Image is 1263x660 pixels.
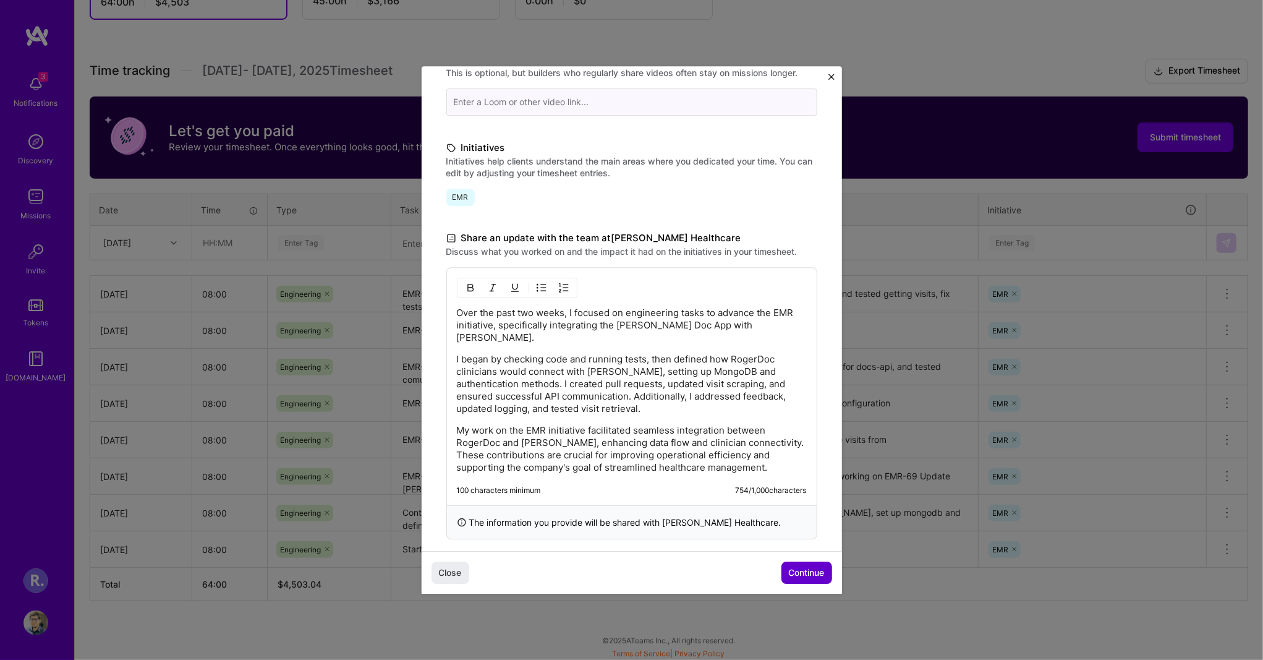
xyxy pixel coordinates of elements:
[446,67,817,79] label: This is optional, but builders who regularly share videos often stay on missions longer.
[446,140,817,155] label: Initiatives
[457,486,541,495] div: 100 characters minimum
[457,424,807,474] p: My work on the EMR initiative facilitated seamless integration between RogerDoc and [PERSON_NAME]...
[446,88,817,116] input: Enter a Loom or other video link...
[446,155,817,179] label: Initiatives help clients understand the main areas where you dedicated your time. You can edit by...
[789,567,825,579] span: Continue
[446,505,817,539] div: The information you provide will be shared with [PERSON_NAME] Healthcare .
[446,140,456,155] i: icon TagBlack
[446,246,817,257] label: Discuss what you worked on and the impact it had on the initiatives in your timesheet.
[781,562,832,584] button: Continue
[537,283,546,293] img: UL
[488,283,498,293] img: Italic
[446,231,817,246] label: Share an update with the team at [PERSON_NAME] Healthcare
[432,562,469,584] button: Close
[828,74,835,87] button: Close
[457,353,807,415] p: I began by checking code and running tests, then defined how RogerDoc clinicians would connect wi...
[457,307,807,344] p: Over the past two weeks, I focused on engineering tasks to advance the EMR initiative, specifical...
[559,283,569,293] img: OL
[457,516,467,529] i: icon InfoBlack
[446,231,456,245] i: icon DocumentBlack
[466,283,475,293] img: Bold
[528,280,529,295] img: Divider
[446,189,475,206] span: EMR
[439,567,462,579] span: Close
[736,486,807,495] div: 754 / 1,000 characters
[510,283,520,293] img: Underline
